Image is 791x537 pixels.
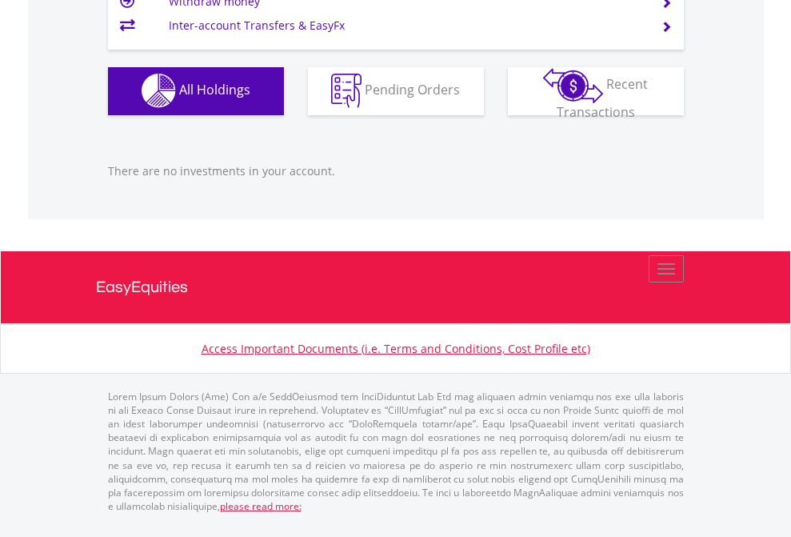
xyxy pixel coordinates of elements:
a: Access Important Documents (i.e. Terms and Conditions, Cost Profile etc) [202,341,590,356]
a: EasyEquities [96,251,696,323]
span: Pending Orders [365,81,460,98]
img: pending_instructions-wht.png [331,74,362,108]
span: All Holdings [179,81,250,98]
button: All Holdings [108,67,284,115]
a: please read more: [220,499,302,513]
img: holdings-wht.png [142,74,176,108]
td: Inter-account Transfers & EasyFx [169,14,641,38]
img: transactions-zar-wht.png [543,68,603,103]
p: Lorem Ipsum Dolors (Ame) Con a/e SeddOeiusmod tem InciDiduntut Lab Etd mag aliquaen admin veniamq... [108,390,684,513]
button: Pending Orders [308,67,484,115]
p: There are no investments in your account. [108,163,684,179]
button: Recent Transactions [508,67,684,115]
span: Recent Transactions [557,75,649,121]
